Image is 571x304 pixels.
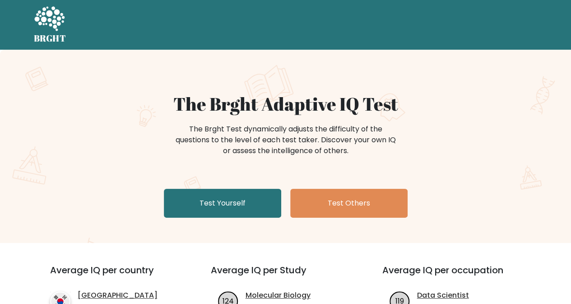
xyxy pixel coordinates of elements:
a: [GEOGRAPHIC_DATA] [78,290,158,301]
h3: Average IQ per country [50,265,178,286]
a: Data Scientist [417,290,469,301]
a: Test Others [290,189,408,218]
h3: Average IQ per occupation [382,265,532,286]
div: The Brght Test dynamically adjusts the difficulty of the questions to the level of each test take... [173,124,399,156]
a: Test Yourself [164,189,281,218]
a: BRGHT [34,4,66,46]
h1: The Brght Adaptive IQ Test [65,93,506,115]
a: Molecular Biology [246,290,311,301]
h5: BRGHT [34,33,66,44]
h3: Average IQ per Study [211,265,361,286]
